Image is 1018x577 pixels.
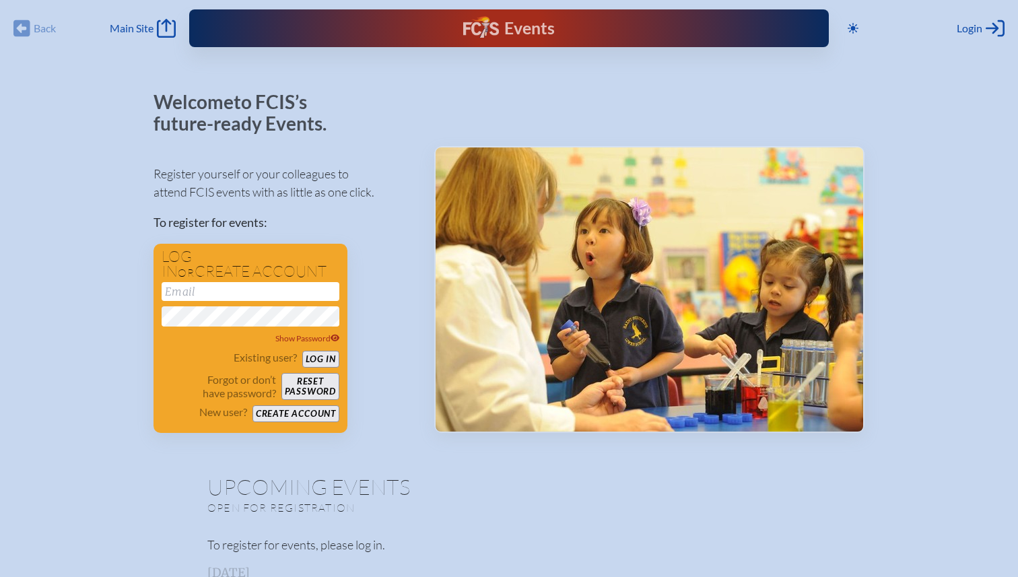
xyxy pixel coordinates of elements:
[275,333,340,343] span: Show Password
[207,501,563,514] p: Open for registration
[162,249,339,279] h1: Log in create account
[207,536,811,554] p: To register for events, please log in.
[302,351,339,368] button: Log in
[110,19,176,38] a: Main Site
[162,373,276,400] p: Forgot or don’t have password?
[199,405,247,419] p: New user?
[154,92,342,134] p: Welcome to FCIS’s future-ready Events.
[234,351,297,364] p: Existing user?
[154,213,413,232] p: To register for events:
[154,165,413,201] p: Register yourself or your colleagues to attend FCIS events with as little as one click.
[162,282,339,301] input: Email
[436,147,863,432] img: Events
[371,16,648,40] div: FCIS Events — Future ready
[207,476,811,498] h1: Upcoming Events
[178,266,195,279] span: or
[252,405,339,422] button: Create account
[110,22,154,35] span: Main Site
[281,373,339,400] button: Resetpassword
[957,22,982,35] span: Login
